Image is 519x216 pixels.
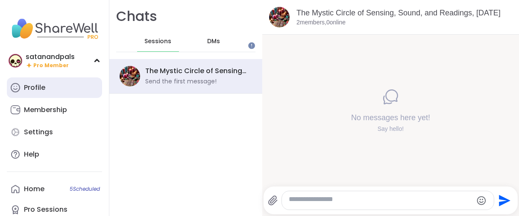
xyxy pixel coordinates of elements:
[24,150,39,159] div: Help
[120,66,140,86] img: The Mystic Circle of Sensing, Sound, and Readings, Sep 04
[494,191,513,210] button: Send
[7,14,102,44] img: ShareWell Nav Logo
[24,105,67,115] div: Membership
[24,127,53,137] div: Settings
[269,7,290,27] img: The Mystic Circle of Sensing, Sound, and Readings, Sep 04
[33,62,69,69] span: Pro Member
[476,195,487,206] button: Emoji picker
[7,179,102,199] a: Home5Scheduled
[26,52,75,62] div: satanandpals
[248,42,255,49] iframe: Spotlight
[145,77,217,86] div: Send the first message!
[116,7,157,26] h1: Chats
[351,124,430,133] div: Say hello!
[296,9,501,17] a: The Mystic Circle of Sensing, Sound, and Readings, [DATE]
[7,122,102,142] a: Settings
[7,77,102,98] a: Profile
[351,112,430,123] h4: No messages here yet!
[70,186,100,192] span: 5 Scheduled
[7,144,102,165] a: Help
[7,100,102,120] a: Membership
[9,54,22,68] img: satanandpals
[296,18,346,27] p: 2 members, 0 online
[289,195,473,206] textarea: Type your message
[145,66,247,76] div: The Mystic Circle of Sensing, Sound, and Readings, [DATE]
[24,205,67,214] div: Pro Sessions
[24,184,44,194] div: Home
[207,37,220,46] span: DMs
[24,83,45,92] div: Profile
[144,37,171,46] span: Sessions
